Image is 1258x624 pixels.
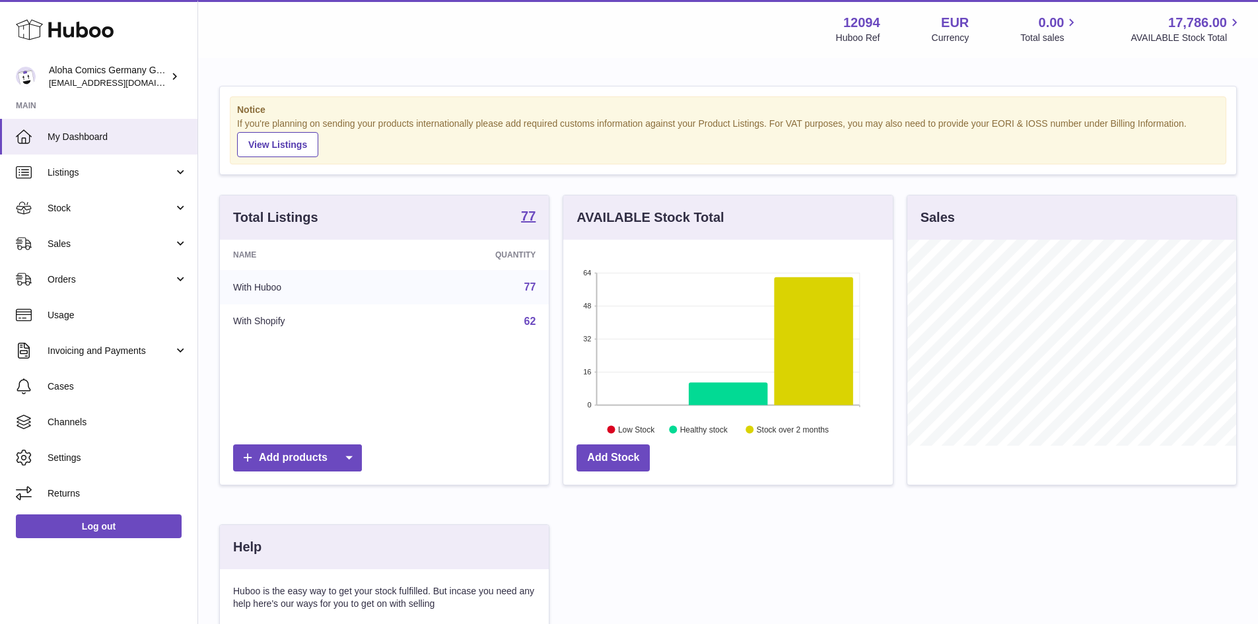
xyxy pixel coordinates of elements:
text: Low Stock [618,425,655,434]
span: Cases [48,380,188,393]
text: 48 [584,302,592,310]
a: 62 [524,316,536,327]
span: Orders [48,273,174,286]
span: Usage [48,309,188,322]
text: 16 [584,368,592,376]
div: Currency [932,32,969,44]
span: [EMAIL_ADDRESS][DOMAIN_NAME] [49,77,194,88]
div: Aloha Comics Germany GmbH [49,64,168,89]
a: 77 [521,209,536,225]
h3: AVAILABLE Stock Total [577,209,724,226]
a: 17,786.00 AVAILABLE Stock Total [1131,14,1242,44]
strong: Notice [237,104,1219,116]
span: Listings [48,166,174,179]
a: 77 [524,281,536,293]
span: Settings [48,452,188,464]
h3: Sales [921,209,955,226]
span: Sales [48,238,174,250]
th: Name [220,240,398,270]
span: 0.00 [1039,14,1065,32]
strong: EUR [941,14,969,32]
text: 64 [584,269,592,277]
a: Add Stock [577,444,650,471]
span: My Dashboard [48,131,188,143]
div: If you're planning on sending your products internationally please add required customs informati... [237,118,1219,157]
span: Stock [48,202,174,215]
div: Huboo Ref [836,32,880,44]
a: Log out [16,514,182,538]
span: Channels [48,416,188,429]
text: 32 [584,335,592,343]
h3: Total Listings [233,209,318,226]
td: With Huboo [220,270,398,304]
span: Invoicing and Payments [48,345,174,357]
img: internalAdmin-12094@internal.huboo.com [16,67,36,87]
h3: Help [233,538,262,556]
p: Huboo is the easy way to get your stock fulfilled. But incase you need any help here's our ways f... [233,585,536,610]
a: Add products [233,444,362,471]
a: 0.00 Total sales [1020,14,1079,44]
text: Healthy stock [680,425,728,434]
span: AVAILABLE Stock Total [1131,32,1242,44]
span: 17,786.00 [1168,14,1227,32]
text: 0 [588,401,592,409]
span: Total sales [1020,32,1079,44]
th: Quantity [398,240,549,270]
td: With Shopify [220,304,398,339]
strong: 77 [521,209,536,223]
span: Returns [48,487,188,500]
text: Stock over 2 months [757,425,829,434]
a: View Listings [237,132,318,157]
strong: 12094 [843,14,880,32]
